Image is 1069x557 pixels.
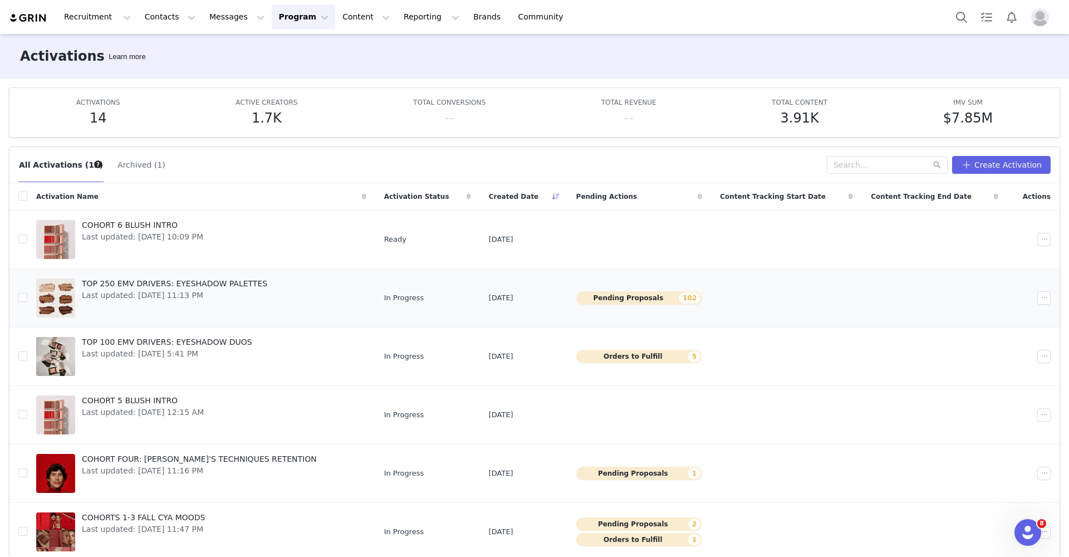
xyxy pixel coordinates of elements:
span: In Progress [384,292,424,304]
button: Pending Proposals2 [576,517,703,531]
span: In Progress [384,526,424,538]
span: [DATE] [489,409,513,421]
span: Activation Status [384,192,449,202]
a: COHORT 6 BLUSH INTROLast updated: [DATE] 10:09 PM [36,217,366,262]
span: [DATE] [489,234,513,245]
a: Tasks [974,4,999,30]
span: [DATE] [489,351,513,362]
button: Profile [1024,8,1060,26]
span: Ready [384,234,406,245]
h5: 3.91K [781,108,819,128]
h5: 1.7K [252,108,282,128]
button: Recruitment [57,4,138,30]
a: Brands [467,4,511,30]
input: Search... [827,156,948,174]
h5: 14 [90,108,107,128]
h5: -- [624,108,633,128]
h5: $7.85M [943,108,993,128]
span: Activation Name [36,192,99,202]
span: [DATE] [489,468,513,479]
span: In Progress [384,351,424,362]
a: TOP 100 EMV DRIVERS: EYESHADOW DUOSLast updated: [DATE] 5:41 PM [36,334,366,379]
span: ACTIVATIONS [76,99,120,106]
h5: -- [444,108,454,128]
span: Last updated: [DATE] 5:41 PM [82,348,252,360]
span: Last updated: [DATE] 11:13 PM [82,290,267,301]
span: TOTAL CONTENT [772,99,827,106]
span: [DATE] [489,292,513,304]
button: All Activations (13) [18,156,104,174]
a: COHORTS 1-3 FALL CYA MOODSLast updated: [DATE] 11:47 PM [36,510,366,554]
span: TOTAL REVENUE [601,99,656,106]
i: icon: search [933,161,941,169]
span: [DATE] [489,526,513,538]
span: COHORTS 1-3 FALL CYA MOODS [82,512,205,524]
div: Tooltip anchor [106,51,148,62]
button: Search [949,4,974,30]
a: COHORT 5 BLUSH INTROLast updated: [DATE] 12:15 AM [36,393,366,437]
span: COHORT 6 BLUSH INTRO [82,219,203,231]
button: Orders to Fulfill5 [576,350,703,363]
span: Created Date [489,192,539,202]
span: COHORT FOUR: [PERSON_NAME]'S TECHNIQUES RETENTION [82,453,317,465]
span: TOP 250 EMV DRIVERS: EYESHADOW PALETTES [82,278,267,290]
button: Reporting [397,4,466,30]
button: Program [272,4,335,30]
button: Messages [203,4,271,30]
button: Contacts [138,4,202,30]
span: TOP 100 EMV DRIVERS: EYESHADOW DUOS [82,336,252,348]
span: In Progress [384,409,424,421]
h3: Activations [20,46,105,66]
a: TOP 250 EMV DRIVERS: EYESHADOW PALETTESLast updated: [DATE] 11:13 PM [36,276,366,320]
button: Create Activation [952,156,1051,174]
span: Last updated: [DATE] 12:15 AM [82,407,204,418]
img: placeholder-profile.jpg [1031,8,1049,26]
button: Archived (1) [117,156,166,174]
span: Content Tracking End Date [871,192,972,202]
a: Community [512,4,575,30]
span: Last updated: [DATE] 10:09 PM [82,231,203,243]
span: In Progress [384,468,424,479]
span: Pending Actions [576,192,638,202]
button: Content [336,4,396,30]
div: Actions [1007,185,1060,208]
button: Pending Proposals1 [576,467,703,480]
iframe: Intercom live chat [1014,519,1041,546]
span: IMV SUM [953,99,983,106]
span: TOTAL CONVERSIONS [413,99,486,106]
span: 8 [1037,519,1046,528]
button: Orders to Fulfill1 [576,533,703,546]
span: Content Tracking Start Date [720,192,826,202]
span: Last updated: [DATE] 11:47 PM [82,524,205,535]
span: COHORT 5 BLUSH INTRO [82,395,204,407]
span: Last updated: [DATE] 11:16 PM [82,465,317,477]
span: ACTIVE CREATORS [236,99,297,106]
button: Notifications [999,4,1024,30]
a: COHORT FOUR: [PERSON_NAME]'S TECHNIQUES RETENTIONLast updated: [DATE] 11:16 PM [36,451,366,496]
button: Pending Proposals102 [576,291,703,305]
img: grin logo [9,13,48,23]
div: Tooltip anchor [93,159,103,169]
